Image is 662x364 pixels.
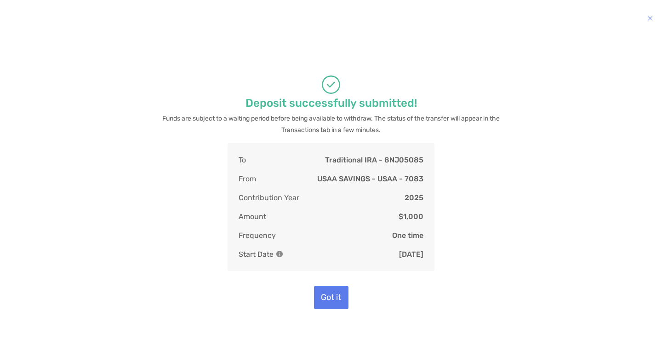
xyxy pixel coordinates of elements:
[325,154,423,166] p: Traditional IRA - 8NJ05085
[405,192,423,203] p: 2025
[159,113,503,136] p: Funds are subject to a waiting period before being available to withdraw. The status of the trans...
[239,230,276,241] p: Frequency
[245,98,417,109] p: Deposit successfully submitted!
[314,286,348,309] button: Got it
[239,154,246,166] p: To
[239,173,256,185] p: From
[239,248,283,260] p: Start Date
[239,192,299,203] p: Contribution Year
[399,211,423,222] p: $1,000
[317,173,423,185] p: USAA SAVINGS - USAA - 7083
[399,248,423,260] p: [DATE]
[392,230,423,241] p: One time
[276,251,283,257] img: Information Icon
[239,211,266,222] p: Amount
